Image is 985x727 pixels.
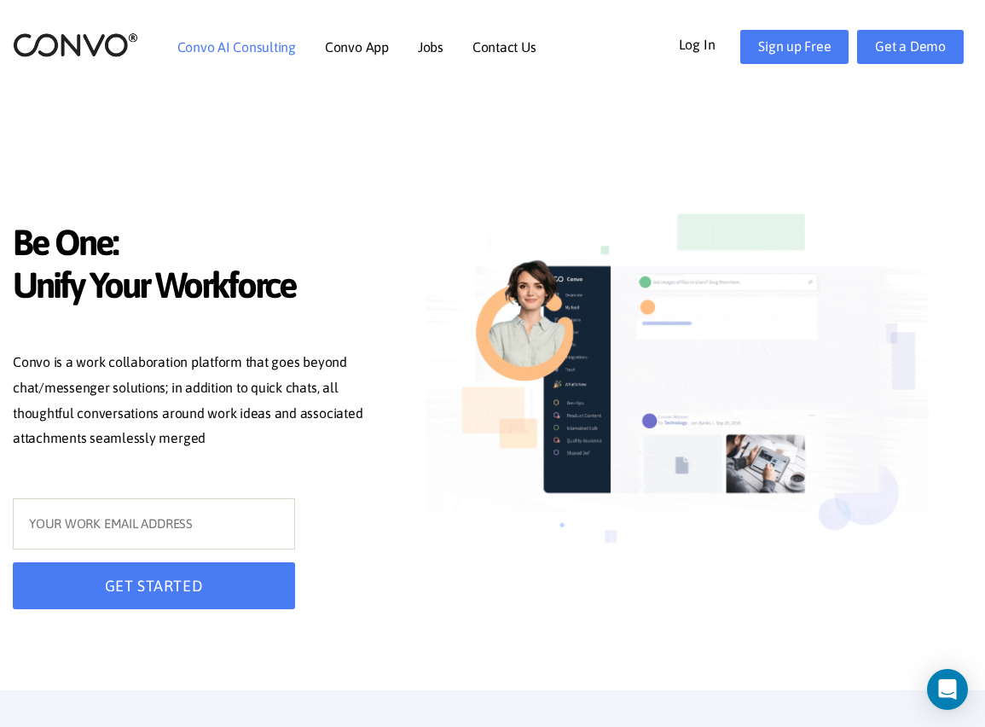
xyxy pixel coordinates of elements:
img: image_not_found [426,192,929,583]
p: Convo is a work collaboration platform that goes beyond chat/messenger solutions; in addition to ... [13,350,397,456]
a: Convo App [325,40,389,54]
a: Sign up Free [740,30,849,64]
a: Log In [679,30,741,57]
span: Unify Your Workforce [13,264,397,311]
span: Be One: [13,221,397,268]
a: Contact Us [472,40,536,54]
a: Convo AI Consulting [177,40,296,54]
a: Get a Demo [857,30,964,64]
button: GET STARTED [13,562,295,609]
a: Jobs [418,40,443,54]
img: logo_2.png [13,32,138,58]
div: Open Intercom Messenger [927,669,968,710]
input: YOUR WORK EMAIL ADDRESS [13,498,295,550]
